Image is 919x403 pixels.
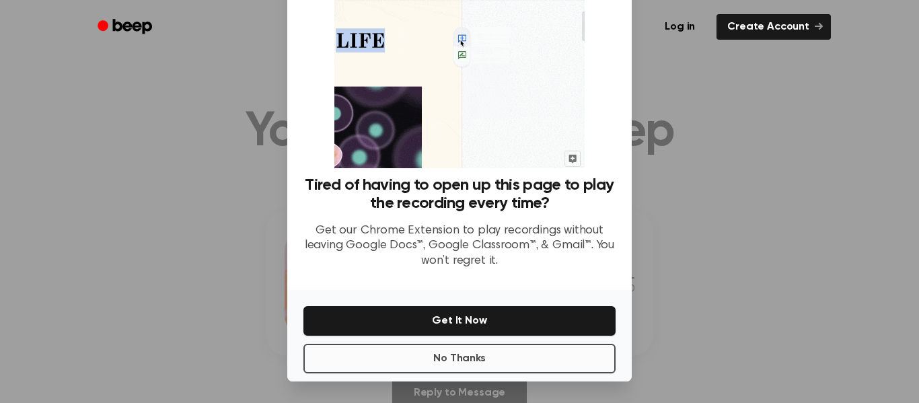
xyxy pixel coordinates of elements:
[303,344,616,373] button: No Thanks
[303,176,616,213] h3: Tired of having to open up this page to play the recording every time?
[303,223,616,269] p: Get our Chrome Extension to play recordings without leaving Google Docs™, Google Classroom™, & Gm...
[88,14,164,40] a: Beep
[303,306,616,336] button: Get It Now
[651,11,708,42] a: Log in
[716,14,831,40] a: Create Account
